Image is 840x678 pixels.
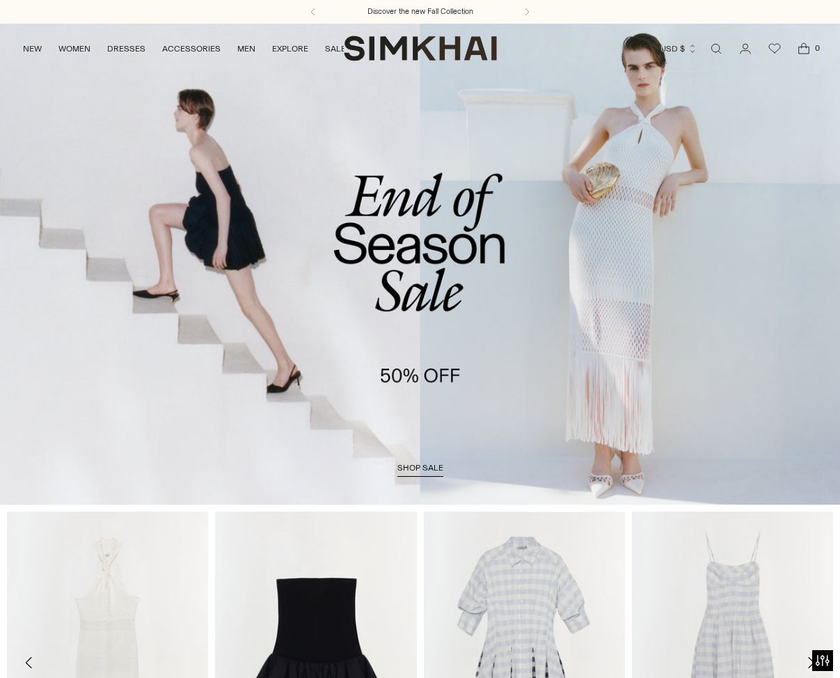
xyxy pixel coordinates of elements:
a: NEW [23,33,42,64]
a: shop sale [397,463,443,477]
a: EXPLORE [272,33,308,64]
a: ACCESSORIES [162,33,221,64]
span: shop sale [397,463,443,473]
button: USD $ [660,33,697,64]
a: Go to the account page [731,35,759,63]
a: Wishlist [761,35,789,63]
button: Move to previous carousel slide [14,647,45,678]
a: WOMEN [58,33,90,64]
a: Open cart modal [790,35,818,63]
span: 0 [811,42,823,54]
a: SALE [325,33,346,64]
a: SIMKHAI [344,35,497,62]
a: MEN [237,33,255,64]
a: Open search modal [702,35,730,63]
a: Discover the new Fall Collection [367,6,473,17]
a: DRESSES [107,33,145,64]
button: Move to next carousel slide [795,647,826,678]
